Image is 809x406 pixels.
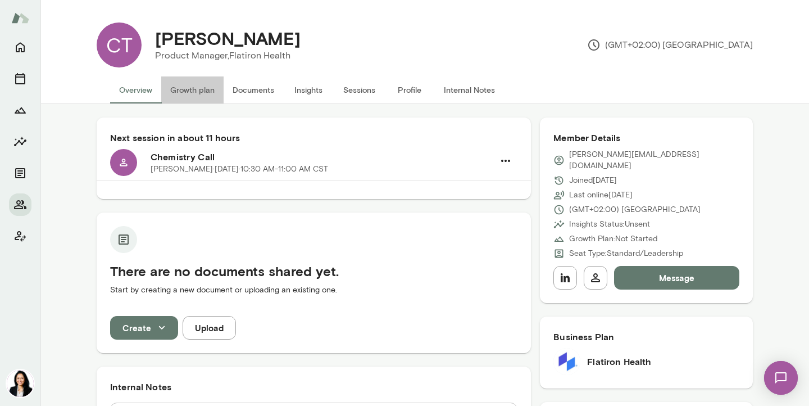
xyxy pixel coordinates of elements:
button: Growth Plan [9,99,31,121]
button: Growth plan [161,76,224,103]
button: Documents [224,76,283,103]
button: Client app [9,225,31,247]
p: Growth Plan: Not Started [569,233,657,245]
h6: Chemistry Call [151,150,494,164]
button: Internal Notes [435,76,504,103]
img: Monica Aggarwal [7,370,34,397]
button: Documents [9,162,31,184]
p: Insights Status: Unsent [569,219,650,230]
button: Create [110,316,178,340]
div: CT [97,22,142,67]
p: Seat Type: Standard/Leadership [569,248,683,259]
button: Sessions [334,76,384,103]
button: Insights [9,130,31,153]
h6: Business Plan [553,330,739,344]
img: Mento [11,7,29,29]
p: Last online [DATE] [569,190,633,201]
p: [PERSON_NAME][EMAIL_ADDRESS][DOMAIN_NAME] [569,149,739,172]
p: (GMT+02:00) [GEOGRAPHIC_DATA] [587,38,753,52]
button: Members [9,193,31,216]
p: [PERSON_NAME] · [DATE] · 10:30 AM-11:00 AM CST [151,164,328,175]
h6: Member Details [553,131,739,145]
button: Message [614,266,739,290]
button: Home [9,36,31,58]
button: Upload [183,316,236,340]
h6: Internal Notes [110,380,517,394]
h5: There are no documents shared yet. [110,262,517,280]
button: Overview [110,76,161,103]
p: (GMT+02:00) [GEOGRAPHIC_DATA] [569,204,701,215]
p: Product Manager, Flatiron Health [155,49,301,62]
h6: Next session in about 11 hours [110,131,517,145]
p: Joined [DATE] [569,175,617,186]
button: Sessions [9,67,31,90]
button: Profile [384,76,435,103]
h4: [PERSON_NAME] [155,28,301,49]
p: Start by creating a new document or uploading an existing one. [110,285,517,296]
h6: Flatiron Health [587,355,651,368]
button: Insights [283,76,334,103]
